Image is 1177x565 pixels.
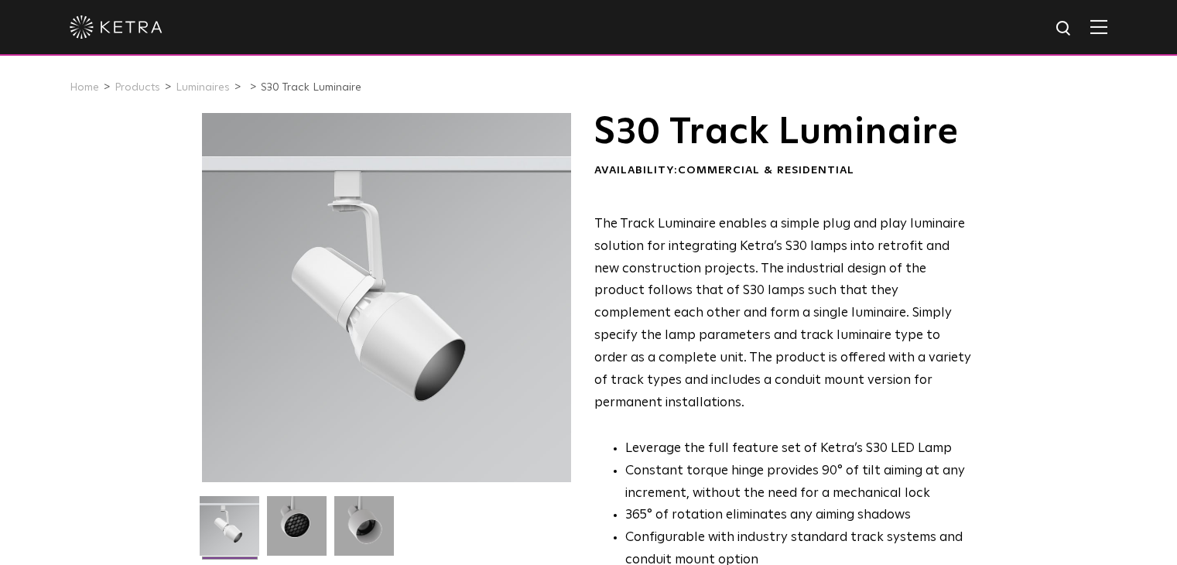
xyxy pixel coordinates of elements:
[678,165,854,176] span: Commercial & Residential
[261,82,361,93] a: S30 Track Luminaire
[594,113,971,152] h1: S30 Track Luminaire
[594,217,971,409] span: The Track Luminaire enables a simple plug and play luminaire solution for integrating Ketra’s S30...
[115,82,160,93] a: Products
[1090,19,1107,34] img: Hamburger%20Nav.svg
[176,82,230,93] a: Luminaires
[625,438,971,461] li: Leverage the full feature set of Ketra’s S30 LED Lamp
[70,15,163,39] img: ketra-logo-2019-white
[625,505,971,527] li: 365° of rotation eliminates any aiming shadows
[594,163,971,179] div: Availability:
[625,461,971,505] li: Constant torque hinge provides 90° of tilt aiming at any increment, without the need for a mechan...
[1055,19,1074,39] img: search icon
[70,82,99,93] a: Home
